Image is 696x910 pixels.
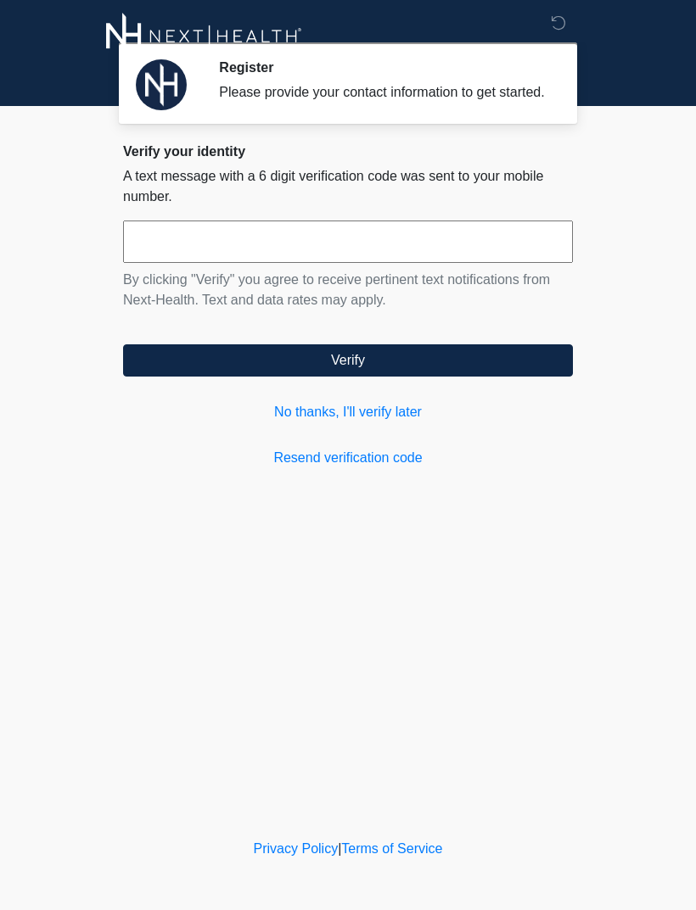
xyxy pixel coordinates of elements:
h2: Verify your identity [123,143,573,159]
div: Please provide your contact information to get started. [219,82,547,103]
img: Next-Health Logo [106,13,302,59]
p: A text message with a 6 digit verification code was sent to your mobile number. [123,166,573,207]
a: Privacy Policy [254,841,339,856]
p: By clicking "Verify" you agree to receive pertinent text notifications from Next-Health. Text and... [123,270,573,310]
a: Resend verification code [123,448,573,468]
a: Terms of Service [341,841,442,856]
img: Agent Avatar [136,59,187,110]
button: Verify [123,344,573,377]
a: | [338,841,341,856]
a: No thanks, I'll verify later [123,402,573,422]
